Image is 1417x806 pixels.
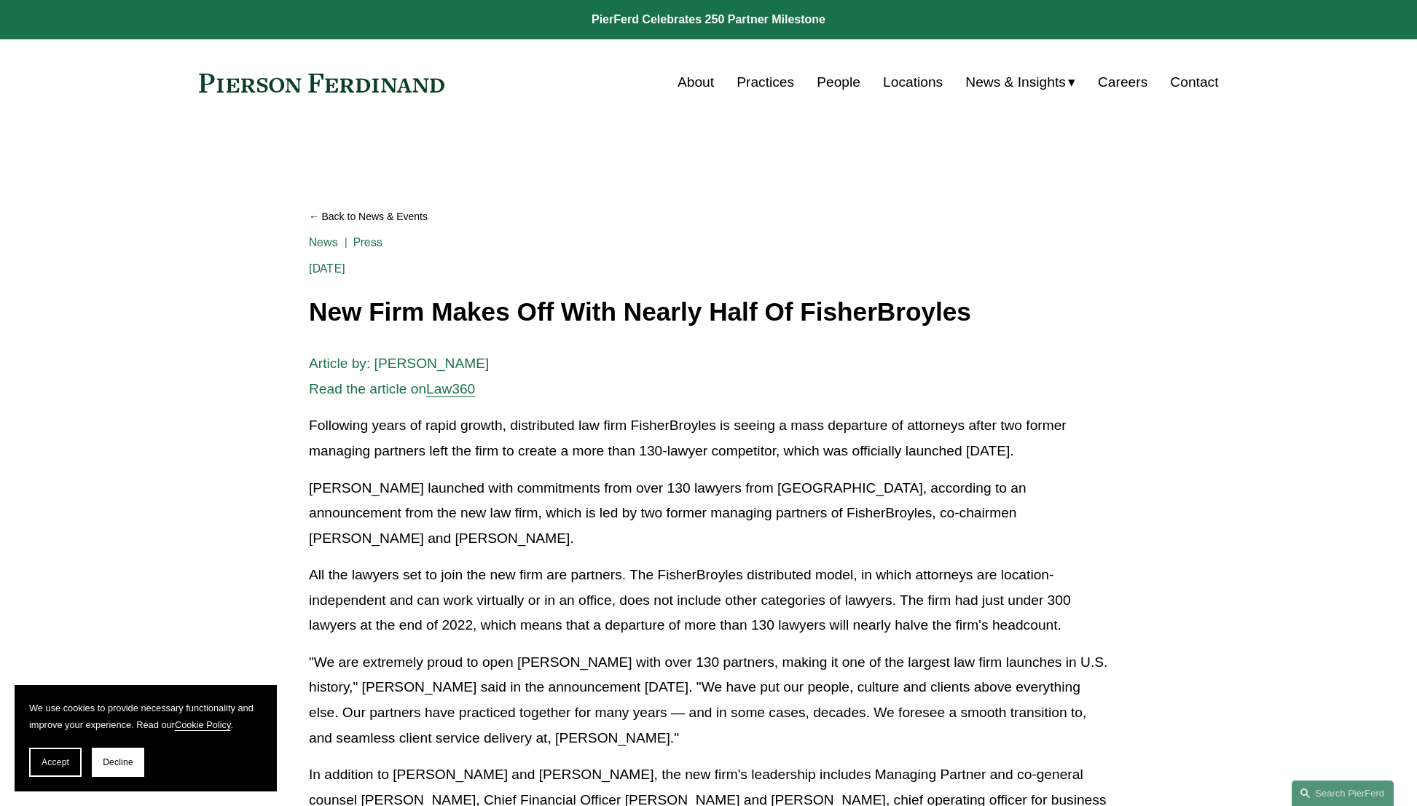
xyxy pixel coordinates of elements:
[29,700,262,733] p: We use cookies to provide necessary functionality and improve your experience. Read our .
[965,69,1075,96] a: folder dropdown
[1292,780,1394,806] a: Search this site
[175,719,231,730] a: Cookie Policy
[309,413,1108,463] p: Following years of rapid growth, distributed law firm FisherBroyles is seeing a mass departure of...
[883,69,943,96] a: Locations
[15,685,277,791] section: Cookie banner
[29,748,82,777] button: Accept
[426,381,475,396] a: Law360
[309,298,1108,326] h1: New Firm Makes Off With Nearly Half Of FisherBroyles
[309,262,345,275] span: [DATE]
[353,235,383,249] a: Press
[678,69,714,96] a: About
[965,70,1066,95] span: News & Insights
[309,356,489,396] span: Article by: [PERSON_NAME] Read the article on
[309,235,339,249] a: News
[817,69,860,96] a: People
[309,204,1108,230] a: Back to News & Events
[42,757,69,767] span: Accept
[92,748,144,777] button: Decline
[309,650,1108,751] p: "We are extremely proud to open [PERSON_NAME] with over 130 partners, making it one of the larges...
[737,69,794,96] a: Practices
[309,476,1108,552] p: [PERSON_NAME] launched with commitments from over 130 lawyers from [GEOGRAPHIC_DATA], according t...
[309,563,1108,638] p: All the lawyers set to join the new firm are partners. The FisherBroyles distributed model, in wh...
[103,757,133,767] span: Decline
[1170,69,1218,96] a: Contact
[1098,69,1147,96] a: Careers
